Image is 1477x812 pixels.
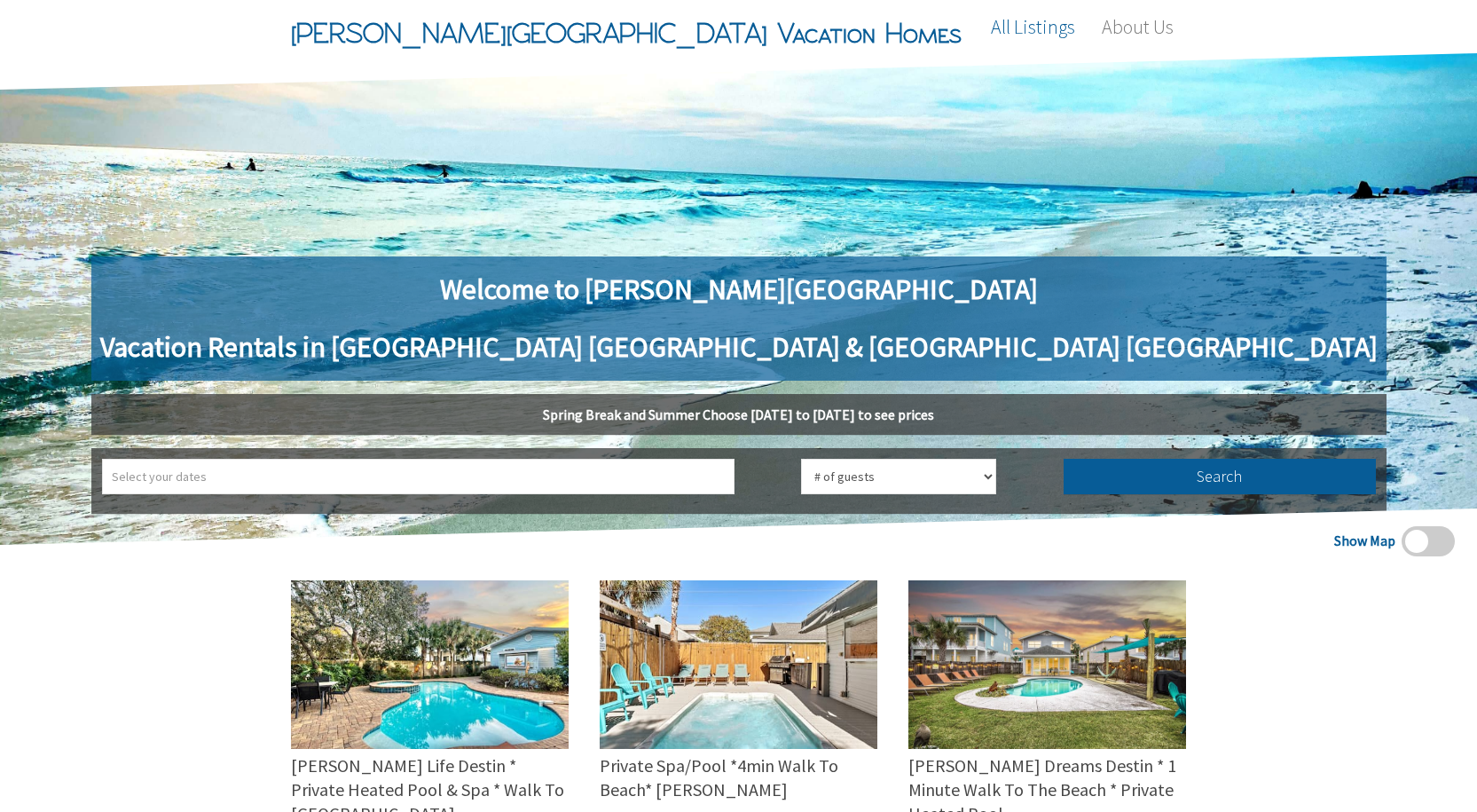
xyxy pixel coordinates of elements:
[291,6,962,59] span: [PERSON_NAME][GEOGRAPHIC_DATA] Vacation Homes
[600,580,877,801] a: Private Spa/Pool *4min Walk To Beach* [PERSON_NAME]
[91,394,1387,435] h5: Spring Break and Summer Choose [DATE] to [DATE] to see prices
[1064,459,1376,494] button: Search
[91,256,1387,381] h1: Welcome to [PERSON_NAME][GEOGRAPHIC_DATA] Vacation Rentals in [GEOGRAPHIC_DATA] [GEOGRAPHIC_DATA]...
[600,754,838,800] span: Private Spa/Pool *4min Walk To Beach* [PERSON_NAME]
[102,459,735,494] input: Select your dates
[600,580,877,749] img: 7c92263a-cf49-465a-85fd-c7e2cb01ac41.jpeg
[291,580,569,749] img: 240c1866-2ff6-42a6-a632-a0da8b4f13be.jpeg
[908,580,1186,749] img: 70bd4656-b10b-4f03-83ad-191ce442ade5.jpeg
[1334,531,1395,550] span: Show Map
